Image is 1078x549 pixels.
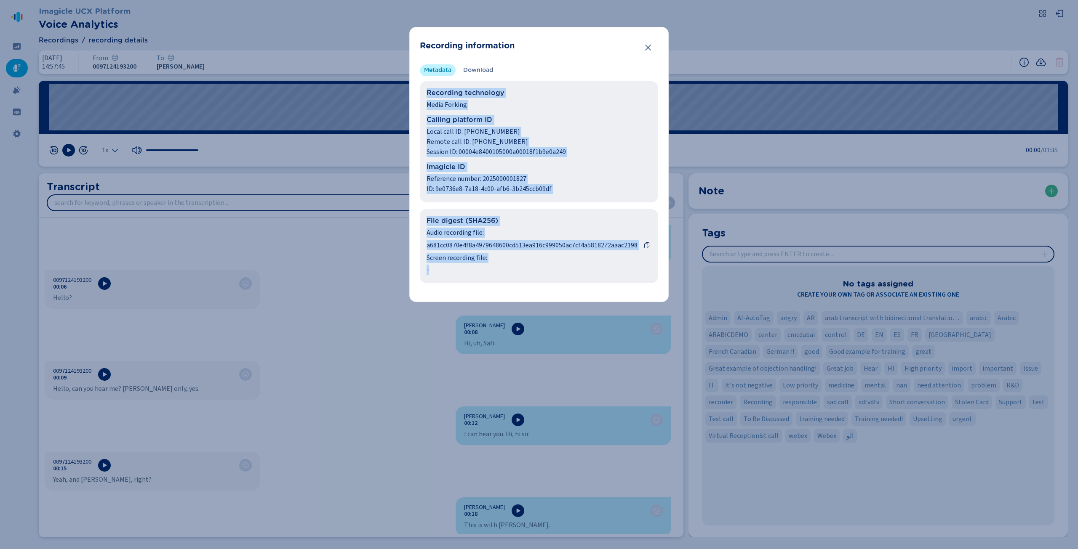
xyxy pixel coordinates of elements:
span: Imagicle ID [427,162,651,172]
span: Media Forking [427,100,651,110]
span: Session ID: 00004e8400105000a00018f1b9e0a249 [427,147,651,157]
span: a681cc0870e4f8a4979648600cd513ea916c999050ac7cf4a5818272aaac2198 [427,240,638,250]
span: - [427,265,429,275]
span: Calling platform ID [427,115,651,125]
span: File digest (SHA256) [427,216,651,226]
span: Screen recording file: [427,253,651,263]
span: Download [463,66,493,74]
button: Copy to clipboard [641,239,653,251]
span: Remote call ID: [PHONE_NUMBER] [427,137,651,147]
header: Recording information [420,37,658,54]
span: Audio recording file: [427,228,651,238]
button: Close [640,39,656,56]
span: Reference number: 2025000001827 [427,174,651,184]
span: ID: 9e0736e8-7a18-4c00-afb6-3b245ccb09df [427,184,651,194]
span: Local call ID: [PHONE_NUMBER] [427,127,651,137]
span: Recording technology [427,88,651,98]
